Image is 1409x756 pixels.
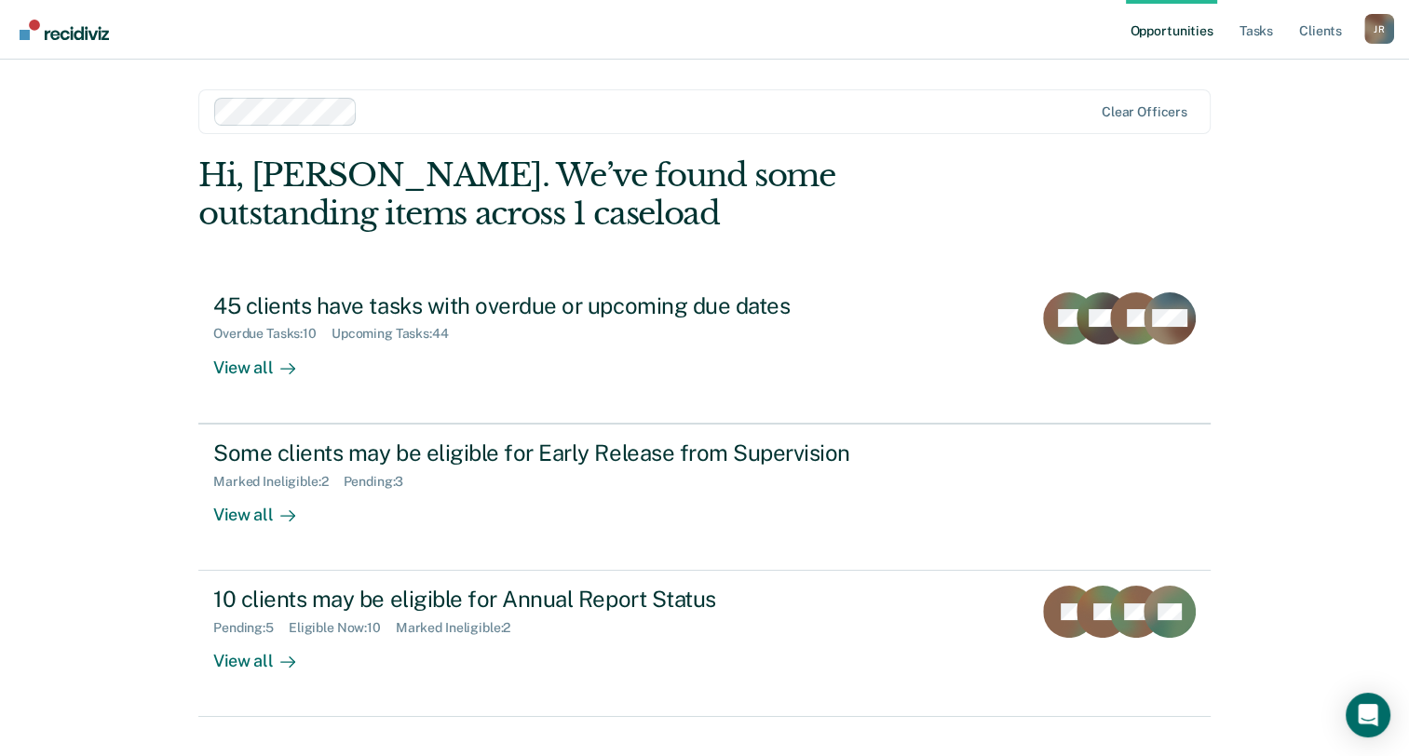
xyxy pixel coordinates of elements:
[332,326,464,342] div: Upcoming Tasks : 44
[1364,14,1394,44] button: Profile dropdown button
[213,586,867,613] div: 10 clients may be eligible for Annual Report Status
[198,156,1008,233] div: Hi, [PERSON_NAME]. We’ve found some outstanding items across 1 caseload
[213,489,318,525] div: View all
[344,474,419,490] div: Pending : 3
[198,424,1211,571] a: Some clients may be eligible for Early Release from SupervisionMarked Ineligible:2Pending:3View all
[1346,693,1390,737] div: Open Intercom Messenger
[213,439,867,466] div: Some clients may be eligible for Early Release from Supervision
[213,342,318,378] div: View all
[213,292,867,319] div: 45 clients have tasks with overdue or upcoming due dates
[213,474,343,490] div: Marked Ineligible : 2
[213,620,289,636] div: Pending : 5
[20,20,109,40] img: Recidiviz
[213,636,318,672] div: View all
[198,277,1211,424] a: 45 clients have tasks with overdue or upcoming due datesOverdue Tasks:10Upcoming Tasks:44View all
[198,571,1211,717] a: 10 clients may be eligible for Annual Report StatusPending:5Eligible Now:10Marked Ineligible:2Vie...
[1102,104,1187,120] div: Clear officers
[1364,14,1394,44] div: J R
[396,620,525,636] div: Marked Ineligible : 2
[213,326,332,342] div: Overdue Tasks : 10
[289,620,396,636] div: Eligible Now : 10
